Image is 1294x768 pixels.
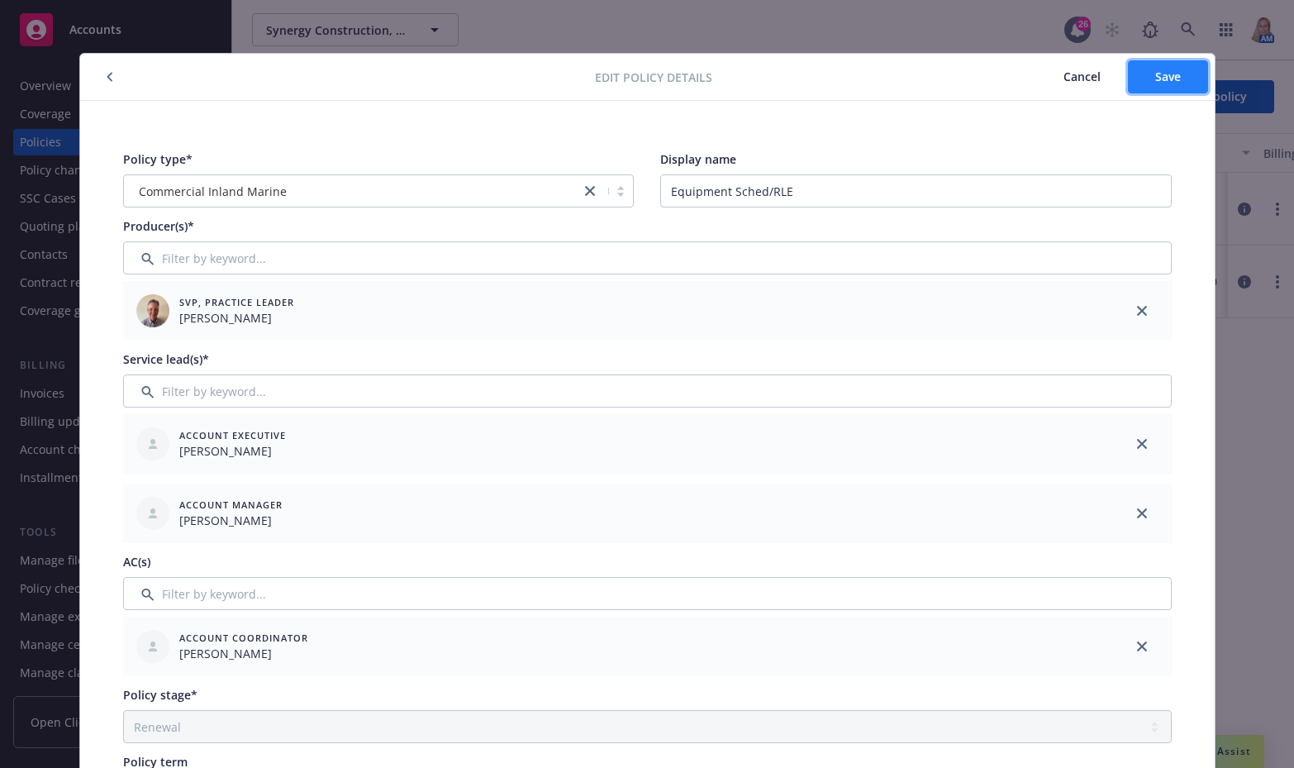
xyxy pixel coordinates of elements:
button: Save [1128,60,1208,93]
span: Policy stage* [123,687,197,703]
span: [PERSON_NAME] [179,309,294,327]
span: [PERSON_NAME] [179,512,283,529]
span: [PERSON_NAME] [179,442,286,460]
span: Account Manager [179,498,283,512]
a: close [580,181,600,201]
span: Policy type* [123,151,193,167]
input: Filter by keyword... [123,374,1172,408]
span: Account Coordinator [179,631,308,645]
span: Service lead(s)* [123,351,209,367]
span: Commercial Inland Marine [139,183,287,200]
span: AC(s) [123,554,150,570]
span: Cancel [1063,69,1101,84]
a: close [1132,637,1152,656]
span: [PERSON_NAME] [179,645,308,662]
span: Producer(s)* [123,218,194,234]
span: Display name [660,151,736,167]
span: Account Executive [179,428,286,442]
span: Edit policy details [595,69,712,86]
a: close [1132,503,1152,523]
span: Commercial Inland Marine [132,183,573,200]
input: Filter by keyword... [123,241,1172,274]
a: close [1132,301,1152,321]
button: Cancel [1036,60,1128,93]
span: SVP, Practice Leader [179,295,294,309]
a: close [1132,434,1152,454]
input: Filter by keyword... [123,577,1172,610]
img: employee photo [136,294,169,327]
span: Save [1155,69,1181,84]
